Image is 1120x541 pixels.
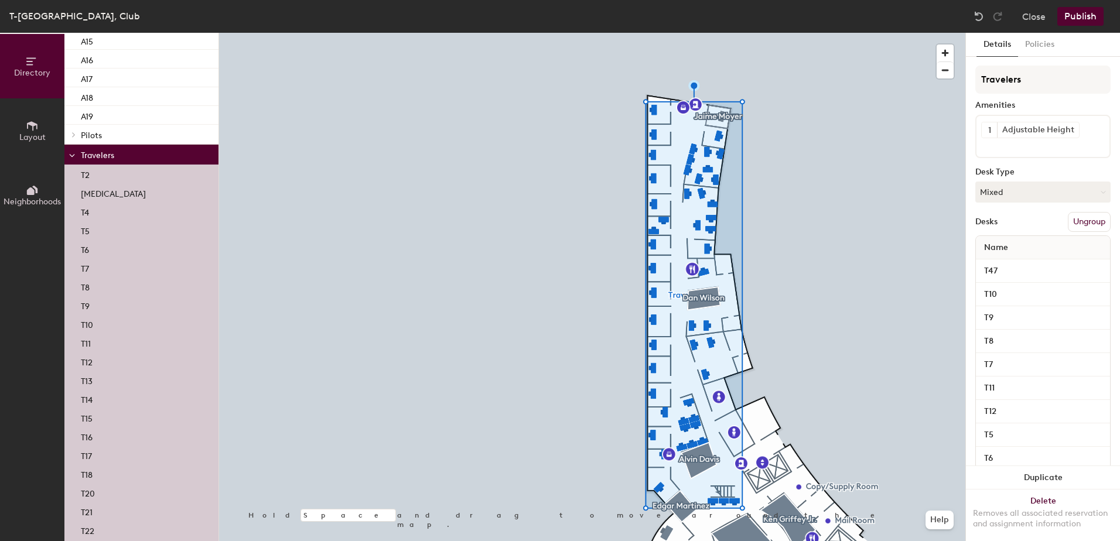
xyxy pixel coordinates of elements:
[966,466,1120,489] button: Duplicate
[978,237,1014,258] span: Name
[81,429,93,443] p: T16
[81,392,93,405] p: T14
[81,242,89,255] p: T6
[975,182,1111,203] button: Mixed
[81,448,92,461] p: T17
[1057,7,1104,26] button: Publish
[81,150,114,160] span: Travelers
[81,186,146,199] p: [MEDICAL_DATA]
[81,167,90,180] p: T2
[4,197,61,207] span: Neighborhoods
[81,33,93,47] p: A15
[81,354,93,368] p: T12
[81,52,93,66] p: A16
[1068,212,1111,232] button: Ungroup
[975,101,1111,110] div: Amenities
[978,427,1108,443] input: Unnamed desk
[978,286,1108,303] input: Unnamed desk
[982,122,997,138] button: 1
[81,223,90,237] p: T5
[81,204,89,218] p: T4
[1022,7,1046,26] button: Close
[81,279,90,293] p: T8
[81,467,93,480] p: T18
[14,68,50,78] span: Directory
[926,511,954,529] button: Help
[81,108,93,122] p: A19
[978,333,1108,350] input: Unnamed desk
[81,504,93,518] p: T21
[975,217,998,227] div: Desks
[81,373,93,386] p: T13
[81,523,94,536] p: T22
[976,33,1018,57] button: Details
[997,122,1079,138] div: Adjustable Height
[81,261,89,274] p: T7
[978,380,1108,396] input: Unnamed desk
[973,11,985,22] img: Undo
[81,131,102,141] span: Pilots
[81,298,90,311] p: T9
[81,335,91,349] p: T11
[81,317,93,330] p: T10
[966,489,1120,541] button: DeleteRemoves all associated reservation and assignment information
[978,403,1108,420] input: Unnamed desk
[81,410,93,424] p: T15
[978,310,1108,326] input: Unnamed desk
[9,9,140,23] div: T-[GEOGRAPHIC_DATA], Club
[988,124,991,136] span: 1
[81,485,95,499] p: T20
[973,508,1113,529] div: Removes all associated reservation and assignment information
[81,90,93,103] p: A18
[81,71,93,84] p: A17
[978,357,1108,373] input: Unnamed desk
[992,11,1003,22] img: Redo
[975,167,1111,177] div: Desk Type
[978,263,1108,279] input: Unnamed desk
[978,450,1108,467] input: Unnamed desk
[19,132,46,142] span: Layout
[1018,33,1061,57] button: Policies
